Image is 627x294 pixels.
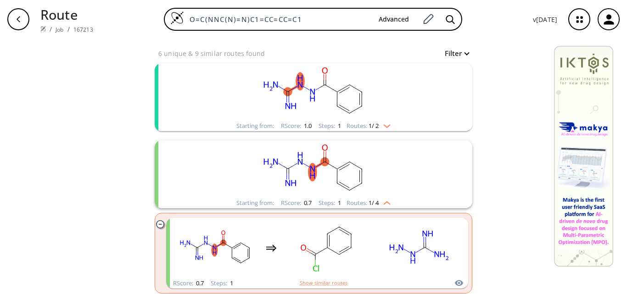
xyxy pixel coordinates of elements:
li: / [50,24,52,34]
img: Banner [554,46,613,266]
div: RScore : [173,280,204,286]
span: 1 [336,122,341,130]
svg: N=C(N)NNC(=O)c1ccccc1 [194,140,433,198]
span: 1 / 2 [369,123,379,129]
input: Enter SMILES [184,15,371,24]
button: Advanced [371,11,416,28]
span: 1 [229,279,233,287]
svg: O=C(Cl)c1ccccc1 [286,219,369,277]
div: Steps : [211,280,233,286]
div: Steps : [319,200,341,206]
span: 1 / 4 [369,200,379,206]
div: RScore : [281,200,312,206]
div: RScore : [281,123,312,129]
img: Down [379,121,391,128]
svg: N=C(N)NNC(=O)c1ccccc1 [194,63,433,121]
div: Steps : [319,123,341,129]
img: Up [379,198,391,205]
svg: N=C(N)NNC(=O)c1ccccc1 [174,219,257,277]
p: 6 unique & 9 similar routes found [158,49,265,58]
p: Route [40,5,93,24]
a: 167213 [73,26,93,33]
span: 0.7 [195,279,204,287]
img: Spaya logo [40,26,46,32]
img: Logo Spaya [170,11,184,25]
p: v [DATE] [533,15,557,24]
span: 0.7 [302,199,312,207]
button: Show similar routes [300,279,347,287]
span: 1 [336,199,341,207]
li: / [67,24,70,34]
div: Routes: [347,123,391,129]
div: Routes: [347,200,391,206]
svg: N=C(N)NN [378,219,460,277]
div: Starting from: [236,200,274,206]
div: Starting from: [236,123,274,129]
a: Job [56,26,63,33]
button: Filter [439,50,469,57]
span: 1.0 [302,122,312,130]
